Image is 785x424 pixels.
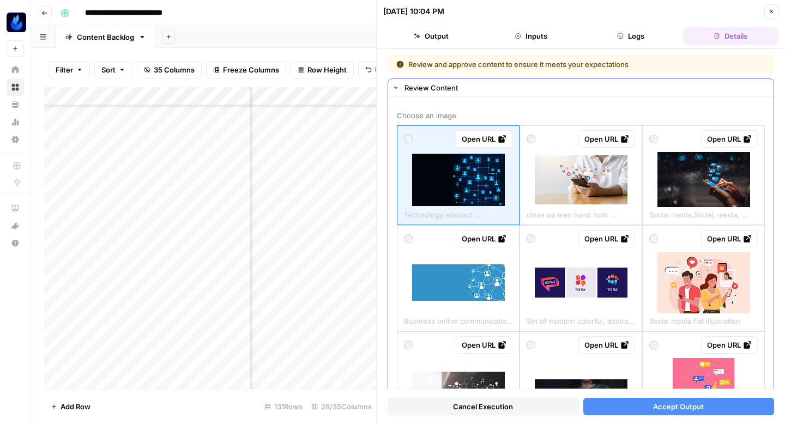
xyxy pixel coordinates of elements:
[56,64,73,75] span: Filter
[404,207,512,220] span: Technology abstract representation computer networks and users in the form icons of people in squ...
[383,27,479,45] button: Output
[291,61,354,78] button: Row Height
[583,398,775,415] button: Accept Output
[578,336,635,354] a: Open URL
[7,13,26,32] img: AgentFire Content Logo
[701,230,758,247] a: Open URL
[7,131,24,148] a: Settings
[404,82,767,93] div: Review Content
[653,401,704,412] span: Accept Output
[388,79,774,96] button: Review Content
[7,96,24,113] a: Your Data
[7,113,24,131] a: Usage
[7,217,24,234] button: What's new?
[584,233,629,244] div: Open URL
[307,398,376,415] div: 28/35 Columns
[154,64,195,75] span: 35 Columns
[137,61,202,78] button: 35 Columns
[583,27,679,45] button: Logs
[7,199,24,217] a: AirOps Academy
[707,233,752,244] div: Open URL
[388,398,579,415] button: Cancel Execution
[206,61,286,78] button: Freeze Columns
[649,207,758,220] span: Social media,Social, media, Marketing, [GEOGRAPHIC_DATA], Social Media, Engagement, Post - Struct...
[527,313,635,326] span: Set of modern colorful, abstract logos, icons and symbols. Tech talk, communication and speech bu...
[453,401,513,412] span: Cancel Execution
[483,27,578,45] button: Inputs
[535,268,627,298] img: set-of-modern-colorful-abstract-logos-icons-and-symbols-tech-talk-communication-and-speech.jpg
[683,27,778,45] button: Details
[535,155,627,204] img: close-up-man-hand-hold-smartphone-and-use-social-media-network-application-to-connect-or.jpg
[94,61,132,78] button: Sort
[701,336,758,354] a: Open URL
[412,264,505,301] img: business-online-communication-and-abstract-social-network-connection-concept-global-network.jpg
[7,234,24,252] button: Help + Support
[657,252,750,313] img: social-media-flat-illustration.jpg
[701,130,758,148] a: Open URL
[462,233,506,244] div: Open URL
[584,340,629,350] div: Open URL
[396,59,697,70] div: Review and approve content to ensure it meets your expectations
[707,340,752,350] div: Open URL
[397,110,765,121] span: Choose an image
[260,398,307,415] div: 131 Rows
[707,134,752,144] div: Open URL
[657,152,750,207] img: social-media-social-media-marketing-thailand-social-media-engagement-post-structure-social.jpg
[44,398,97,415] button: Add Row
[307,64,347,75] span: Row Height
[584,134,629,144] div: Open URL
[462,340,506,350] div: Open URL
[404,313,512,326] span: Business online communication and abstract social network connection concept. Global network conn...
[649,313,740,326] span: Social media flat illustration
[7,217,23,234] div: What's new?
[7,61,24,78] a: Home
[101,64,116,75] span: Sort
[412,154,505,206] img: technology-abstract-representation-computer-networks-and-users-in-the-form-icons-of-people-in.jpg
[49,61,90,78] button: Filter
[358,61,401,78] button: Undo
[7,9,24,36] button: Workspace: AgentFire Content
[61,401,90,412] span: Add Row
[77,32,134,43] div: Content Backlog
[527,207,635,220] span: close up man hand hold smartphone and use social media network application to connect or interact...
[462,134,506,144] div: Open URL
[578,130,635,148] a: Open URL
[223,64,279,75] span: Freeze Columns
[56,26,155,48] a: Content Backlog
[456,230,512,247] a: Open URL
[456,336,512,354] a: Open URL
[383,6,444,17] div: [DATE] 10:04 PM
[578,230,635,247] a: Open URL
[7,78,24,96] a: Browse
[456,130,512,148] a: Open URL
